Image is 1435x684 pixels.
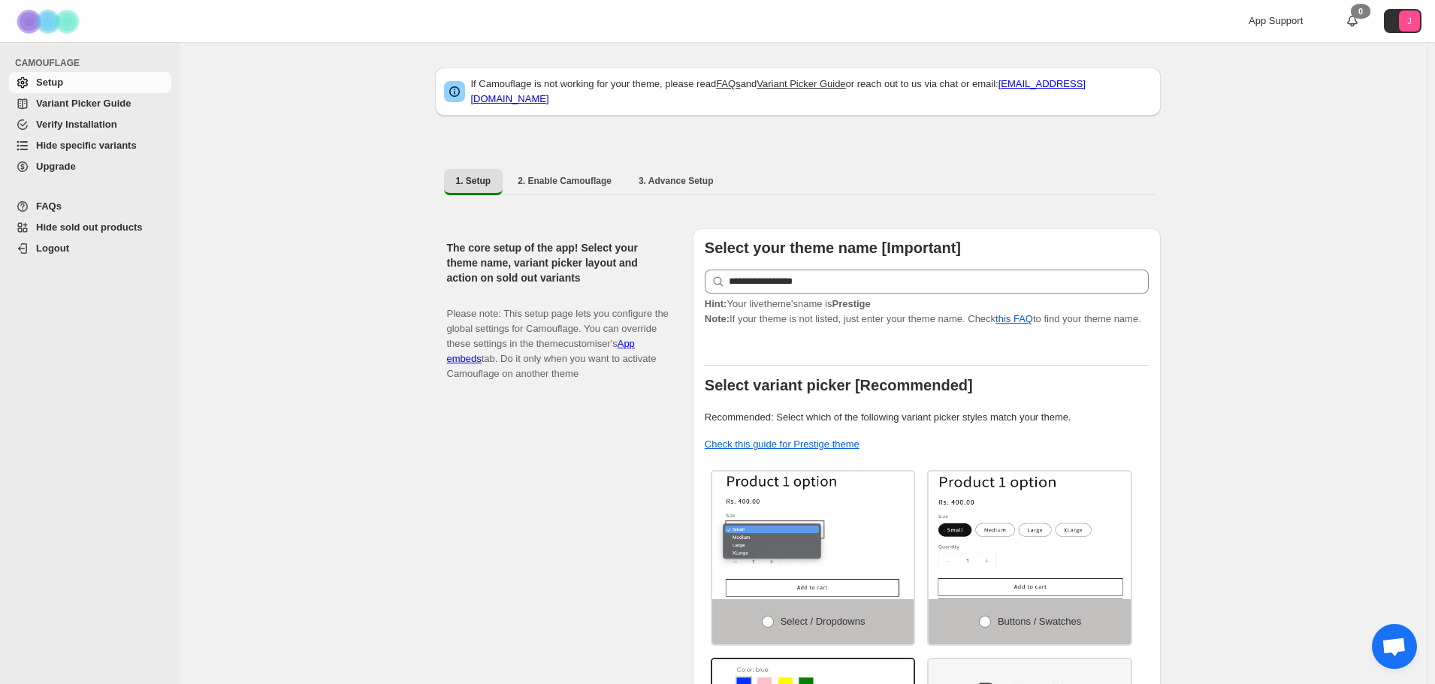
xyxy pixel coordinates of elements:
[9,217,171,238] a: Hide sold out products
[929,472,1131,599] img: Buttons / Swatches
[1249,15,1303,26] span: App Support
[1372,624,1417,669] div: Aprire la chat
[36,221,143,233] span: Hide sold out products
[518,175,612,187] span: 2. Enable Camouflage
[36,119,117,130] span: Verify Installation
[705,377,973,393] b: Select variant picker [Recommended]
[36,98,131,109] span: Variant Picker Guide
[995,313,1033,324] a: this FAQ
[712,472,914,599] img: Select / Dropdowns
[757,78,845,89] a: Variant Picker Guide
[1407,17,1412,26] text: J
[36,161,76,172] span: Upgrade
[9,93,171,114] a: Variant Picker Guide
[639,175,714,187] span: 3. Advance Setup
[705,410,1149,425] p: Recommended: Select which of the following variant picker styles match your theme.
[36,77,63,88] span: Setup
[1351,4,1370,19] div: 0
[12,1,87,42] img: Camouflage
[705,298,727,309] strong: Hint:
[781,616,866,627] span: Select / Dropdowns
[705,298,871,309] span: Your live theme's name is
[36,200,62,212] span: FAQs
[9,135,171,156] a: Hide specific variants
[705,240,961,256] b: Select your theme name [Important]
[15,57,173,69] span: CAMOUFLAGE
[832,298,870,309] strong: Prestige
[447,291,669,381] p: Please note: This setup page lets you configure the global settings for Camouflage. You can overr...
[705,438,859,450] a: Check this guide for Prestige theme
[36,243,69,254] span: Logout
[447,240,669,285] h2: The core setup of the app! Select your theme name, variant picker layout and action on sold out v...
[998,616,1081,627] span: Buttons / Swatches
[1345,14,1360,29] a: 0
[9,196,171,217] a: FAQs
[9,114,171,135] a: Verify Installation
[456,175,491,187] span: 1. Setup
[36,140,137,151] span: Hide specific variants
[1384,9,1421,33] button: Avatar with initials J
[1399,11,1420,32] span: Avatar with initials J
[705,313,730,324] strong: Note:
[9,156,171,177] a: Upgrade
[705,297,1149,327] p: If your theme is not listed, just enter your theme name. Check to find your theme name.
[716,78,741,89] a: FAQs
[471,77,1152,107] p: If Camouflage is not working for your theme, please read and or reach out to us via chat or email:
[9,72,171,93] a: Setup
[9,238,171,259] a: Logout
